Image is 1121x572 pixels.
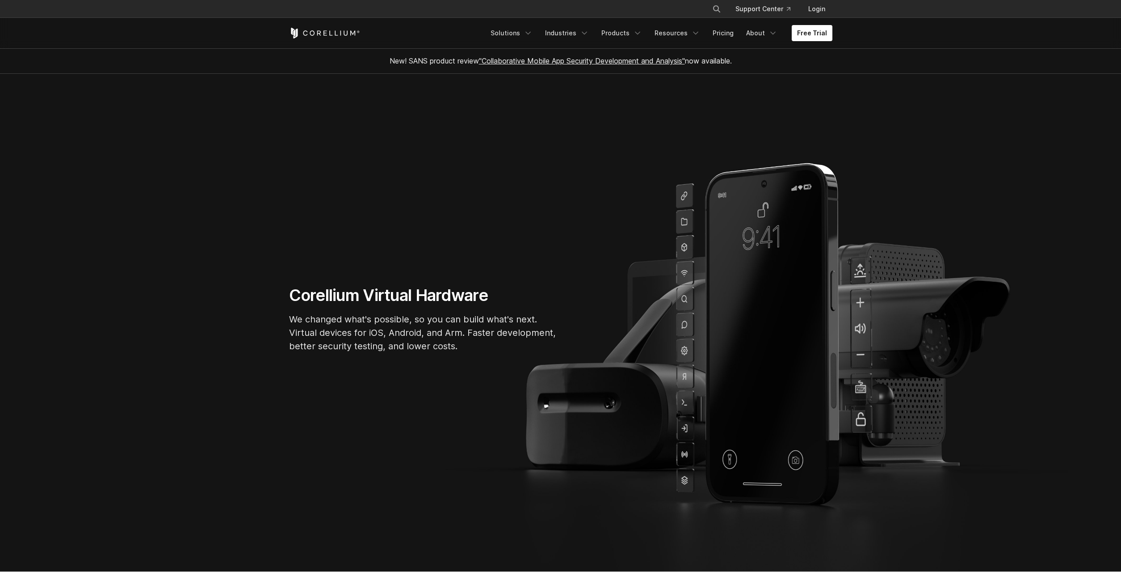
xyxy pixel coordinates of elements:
p: We changed what's possible, so you can build what's next. Virtual devices for iOS, Android, and A... [289,313,557,353]
span: New! SANS product review now available. [390,56,732,65]
a: "Collaborative Mobile App Security Development and Analysis" [479,56,685,65]
div: Navigation Menu [485,25,832,41]
a: About [741,25,783,41]
button: Search [709,1,725,17]
a: Login [801,1,832,17]
h1: Corellium Virtual Hardware [289,285,557,305]
a: Industries [540,25,594,41]
a: Solutions [485,25,538,41]
div: Navigation Menu [701,1,832,17]
a: Free Trial [792,25,832,41]
a: Pricing [707,25,739,41]
a: Products [596,25,647,41]
a: Corellium Home [289,28,360,38]
a: Support Center [728,1,798,17]
a: Resources [649,25,705,41]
